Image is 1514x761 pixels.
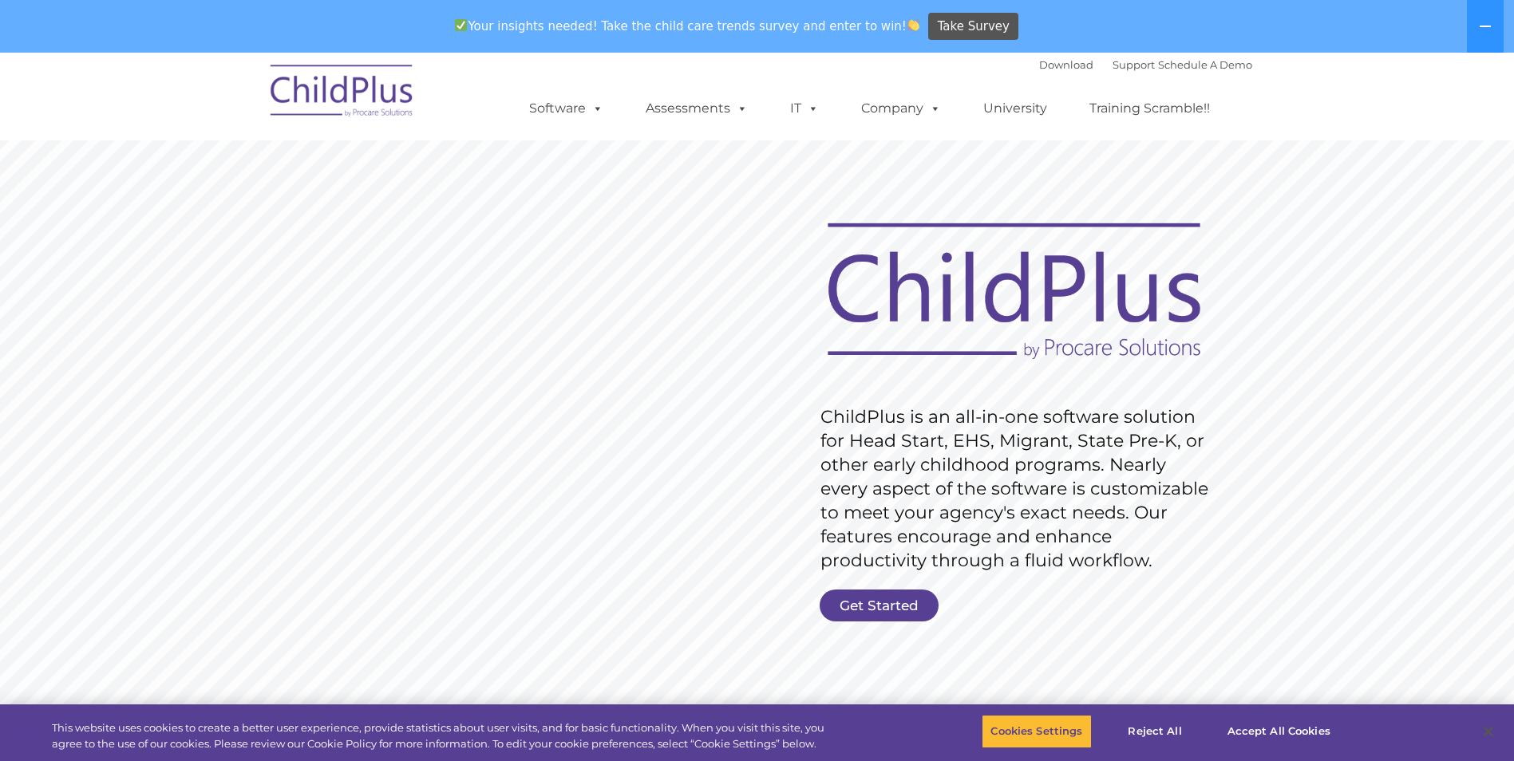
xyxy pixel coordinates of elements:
a: IT [774,93,835,124]
a: Training Scramble!! [1073,93,1226,124]
a: Take Survey [928,13,1018,41]
a: Schedule A Demo [1158,58,1252,71]
a: Software [513,93,619,124]
a: Download [1039,58,1093,71]
button: Reject All [1105,715,1205,748]
rs-layer: ChildPlus is an all-in-one software solution for Head Start, EHS, Migrant, State Pre-K, or other ... [820,405,1216,573]
img: ✅ [455,19,467,31]
a: Get Started [820,589,939,621]
div: This website uses cookies to create a better user experience, provide statistics about user visit... [52,720,832,751]
a: Support [1113,58,1155,71]
button: Accept All Cookies [1219,715,1339,748]
a: Company [845,93,957,124]
button: Cookies Settings [982,715,1091,748]
span: Take Survey [938,13,1010,41]
a: University [967,93,1063,124]
button: Close [1471,714,1506,749]
img: 👏 [907,19,919,31]
img: ChildPlus by Procare Solutions [263,53,422,133]
a: Assessments [630,93,764,124]
span: Your insights needed! Take the child care trends survey and enter to win! [449,10,927,41]
font: | [1039,58,1252,71]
